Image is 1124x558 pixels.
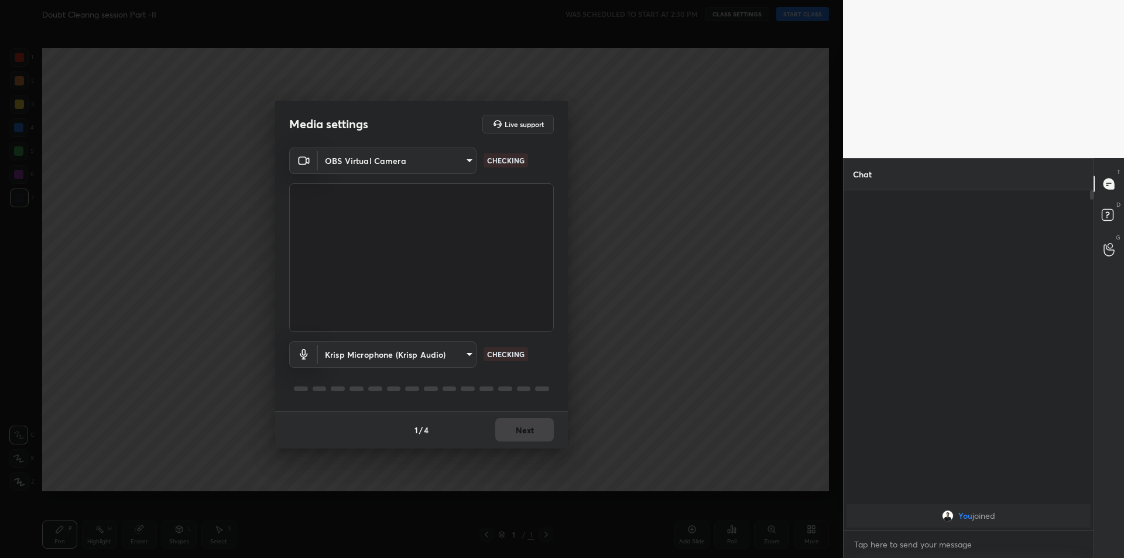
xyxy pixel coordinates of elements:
h4: 1 [414,424,418,436]
p: CHECKING [487,349,525,360]
h5: Live support [505,121,544,128]
p: D [1116,200,1120,209]
span: joined [972,511,995,521]
p: CHECKING [487,155,525,166]
h4: 4 [424,424,429,436]
p: G [1116,233,1120,242]
div: OBS Virtual Camera [318,341,477,368]
h4: / [419,424,423,436]
h2: Media settings [289,117,368,132]
div: grid [844,502,1094,530]
p: Chat [844,159,881,190]
img: a23c7d1b6cba430992ed97ba714bd577.jpg [942,510,954,522]
span: You [958,511,972,521]
p: T [1117,167,1120,176]
div: OBS Virtual Camera [318,148,477,174]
